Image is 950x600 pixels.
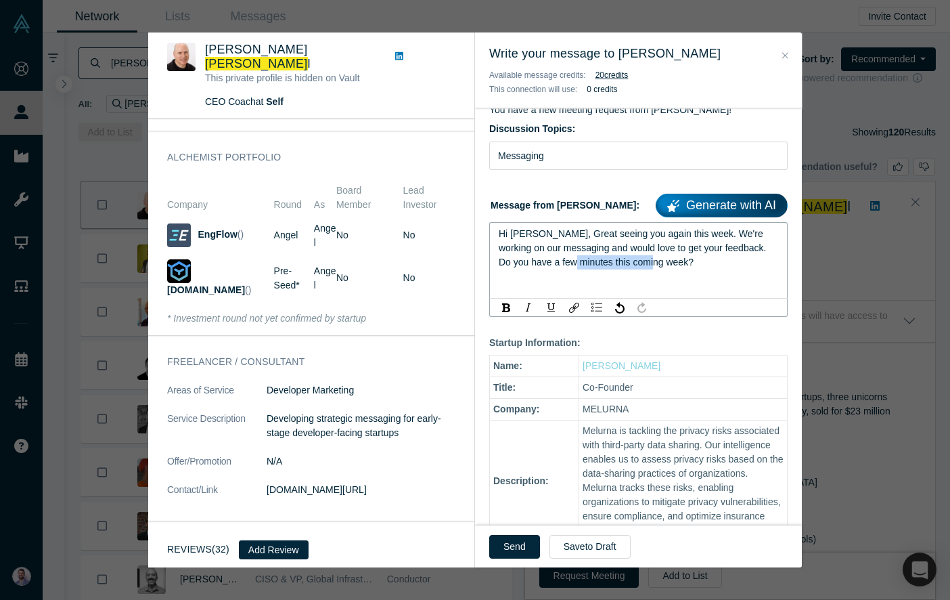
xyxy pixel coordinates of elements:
div: rdw-list-control [585,301,608,314]
span: Available message credits: [489,70,586,80]
dt: Service Description [167,412,267,454]
span: This connection will use: [489,85,577,94]
h3: Reviews (32) [167,542,229,557]
img: Ogre.run [167,259,191,283]
dt: Contact/Link [167,483,267,511]
label: Message from [PERSON_NAME]: [489,189,788,217]
dt: Areas of Service [167,383,267,412]
div: rdw-toolbar [489,298,788,317]
th: Lead Investor [394,179,455,217]
div: Unordered [588,301,606,314]
th: Round [274,179,314,217]
dt: Offer/Promotion [167,454,267,483]
th: Company [167,179,274,217]
p: This private profile is hidden on Vault [205,71,417,85]
a: [DOMAIN_NAME] [167,284,245,295]
h3: Alchemist Portfolio [167,150,436,165]
button: Add Review [239,540,309,559]
td: No [394,217,455,255]
dd: Developer Marketing [267,383,455,398]
div: rdw-inline-control [495,301,563,314]
div: * Investment round not yet confirmed by startup [167,312,455,326]
td: Pre-Seed [274,255,314,302]
div: Underline [543,301,560,314]
b: 0 credits [587,85,617,94]
a: Generate with AI [656,194,788,217]
a: EngFlow [198,229,237,240]
div: rdw-history-control [608,301,653,314]
button: Send [489,535,540,559]
span: [PERSON_NAME] [205,57,308,70]
p: You have a new meeting request from [PERSON_NAME]! [489,103,788,117]
dd: N/A [267,454,455,469]
span: ( ) [237,229,244,240]
h3: Write your message to [PERSON_NAME] [489,45,788,63]
span: ( ) [245,284,251,295]
button: 20credits [595,68,629,82]
a: Self [266,96,284,107]
button: Close [778,48,792,64]
p: Developing strategic messaging for early-stage developer-facing startups [267,412,455,440]
button: Saveto Draft [549,535,631,559]
img: Adam Frankl's Profile Image [167,43,196,71]
span: [PERSON_NAME] [205,43,308,56]
td: No [336,217,394,255]
td: No [336,255,394,302]
div: rdw-wrapper [489,222,788,299]
td: Angel [274,217,314,255]
img: EngFlow [167,223,191,247]
div: Bold [497,301,514,314]
h3: Freelancer / Consultant [167,355,436,369]
dd: [DOMAIN_NAME][URL] [267,483,455,497]
div: Italic [520,301,537,314]
th: As [314,179,336,217]
span: CEO Coach at [205,96,284,107]
div: rdw-editor [499,227,779,270]
td: Angel [314,217,336,255]
div: Redo [633,301,650,314]
td: Angel [314,255,336,302]
span: Hi [PERSON_NAME], Great seeing you again this week. We're working on our messaging and would love... [499,228,771,267]
div: Undo [611,301,628,314]
th: Board Member [336,179,394,217]
label: Discussion Topics: [489,122,788,136]
td: No [394,255,455,302]
span: l [308,57,311,70]
div: Link [566,301,583,314]
div: rdw-link-control [563,301,585,314]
